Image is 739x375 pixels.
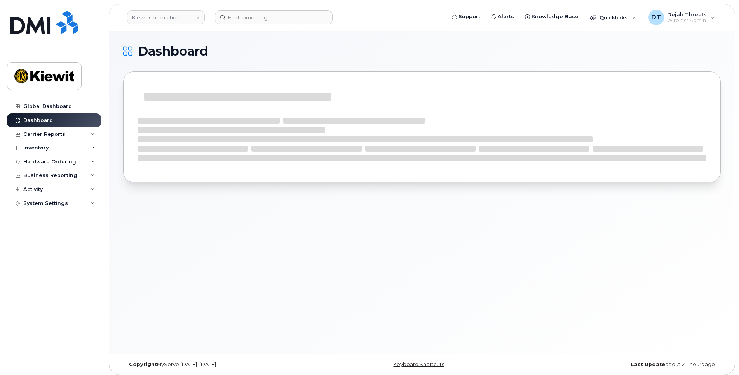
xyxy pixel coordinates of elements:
strong: Copyright [129,361,157,367]
strong: Last Update [631,361,665,367]
a: Keyboard Shortcuts [393,361,444,367]
div: about 21 hours ago [521,361,721,368]
div: MyServe [DATE]–[DATE] [123,361,322,368]
span: Dashboard [138,45,208,57]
